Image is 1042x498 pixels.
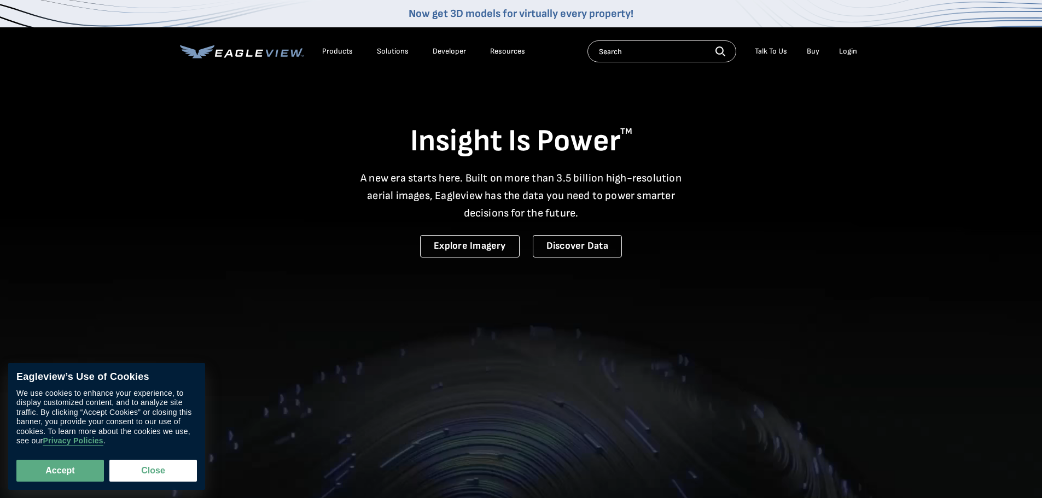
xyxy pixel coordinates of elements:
[109,460,197,482] button: Close
[377,46,409,56] div: Solutions
[16,389,197,446] div: We use cookies to enhance your experience, to display customized content, and to analyze site tra...
[839,46,857,56] div: Login
[433,46,466,56] a: Developer
[322,46,353,56] div: Products
[490,46,525,56] div: Resources
[43,437,103,446] a: Privacy Policies
[755,46,787,56] div: Talk To Us
[420,235,520,257] a: Explore Imagery
[16,460,104,482] button: Accept
[409,7,633,20] a: Now get 3D models for virtually every property!
[620,126,632,137] sup: TM
[16,371,197,383] div: Eagleview’s Use of Cookies
[533,235,622,257] a: Discover Data
[180,122,863,161] h1: Insight Is Power
[354,169,689,222] p: A new era starts here. Built on more than 3.5 billion high-resolution aerial images, Eagleview ha...
[587,40,736,62] input: Search
[807,46,819,56] a: Buy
